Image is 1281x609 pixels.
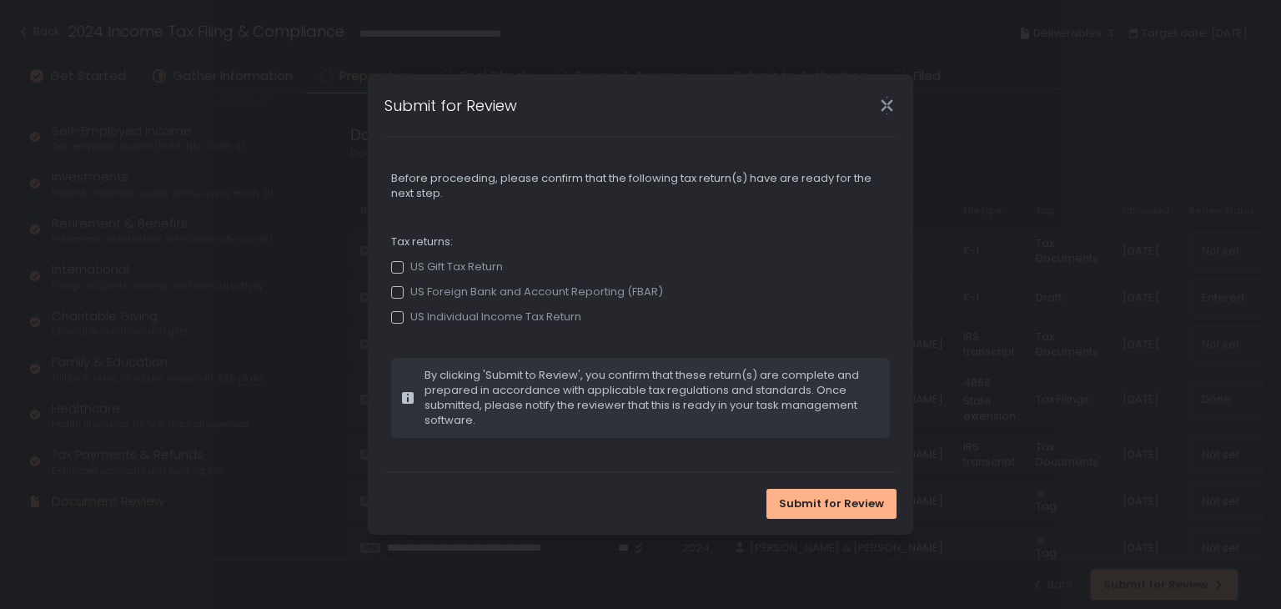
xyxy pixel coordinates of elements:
h1: Submit for Review [384,94,517,117]
span: By clicking 'Submit to Review', you confirm that these return(s) are complete and prepared in acc... [424,368,880,428]
button: Submit for Review [766,489,897,519]
div: Close [860,96,913,115]
span: Before proceeding, please confirm that the following tax return(s) have are ready for the next step. [391,171,890,201]
span: Submit for Review [779,496,884,511]
span: Tax returns: [391,234,890,249]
